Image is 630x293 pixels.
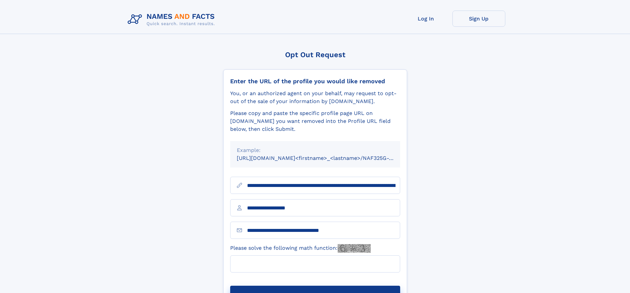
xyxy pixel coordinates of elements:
[230,78,400,85] div: Enter the URL of the profile you would like removed
[399,11,452,27] a: Log In
[237,155,413,161] small: [URL][DOMAIN_NAME]<firstname>_<lastname>/NAF325G-xxxxxxxx
[452,11,505,27] a: Sign Up
[125,11,220,28] img: Logo Names and Facts
[230,90,400,105] div: You, or an authorized agent on your behalf, may request to opt-out of the sale of your informatio...
[223,51,407,59] div: Opt Out Request
[230,244,371,253] label: Please solve the following math function:
[237,146,394,154] div: Example:
[230,109,400,133] div: Please copy and paste the specific profile page URL on [DOMAIN_NAME] you want removed into the Pr...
